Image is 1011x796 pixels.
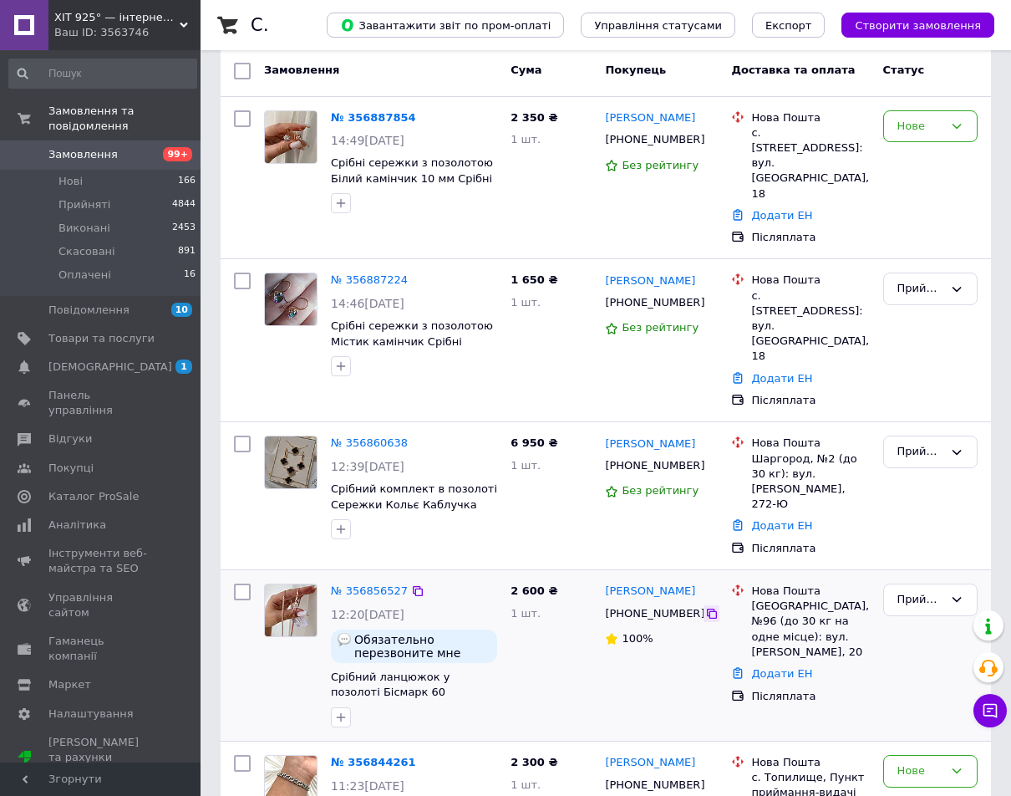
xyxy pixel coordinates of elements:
span: 12:20[DATE] [331,608,404,621]
span: 1 шт. [511,778,541,791]
div: Нова Пошта [751,110,869,125]
div: Нова Пошта [751,273,869,288]
div: Нова Пошта [751,584,869,599]
div: Прийнято [897,591,943,609]
a: № 356887854 [331,111,416,124]
span: Прийняті [58,197,110,212]
div: Післяплата [751,541,869,556]
span: Інструменти веб-майстра та SEO [48,546,155,576]
img: Фото товару [265,273,317,325]
div: Післяплата [751,230,869,245]
a: Фото товару [264,273,318,326]
span: 166 [178,174,196,189]
a: [PERSON_NAME] [605,110,695,126]
span: 12:39[DATE] [331,460,404,473]
span: 6 950 ₴ [511,436,557,449]
span: 14:46[DATE] [331,297,404,310]
span: 891 [178,244,196,259]
span: 2 300 ₴ [511,756,557,768]
div: [PHONE_NUMBER] [602,292,704,314]
span: 1 [175,360,192,374]
a: [PERSON_NAME] [605,584,695,600]
span: Управління сайтом [48,590,155,620]
span: Замовлення та повідомлення [48,104,201,134]
div: Нова Пошта [751,755,869,770]
span: Панель управління [48,388,155,418]
a: [PERSON_NAME] [605,273,695,289]
h1: Список замовлень [251,15,420,35]
a: Фото товару [264,436,318,489]
span: [PERSON_NAME] та рахунки [48,735,155,781]
button: Завантажити звіт по пром-оплаті [327,13,564,38]
span: 1 шт. [511,296,541,309]
button: Експорт [752,13,826,38]
span: Замовлення [264,64,339,76]
a: Додати ЕН [751,372,812,385]
span: Товари та послуги [48,331,155,346]
span: ХІТ 925° — інтернет-магазин ювелірних прикрас зі срібла [54,10,180,25]
span: Маркет [48,677,91,692]
a: № 356844261 [331,756,416,768]
span: Повідомлення [48,303,130,318]
span: 4844 [172,197,196,212]
div: Післяплата [751,689,869,704]
span: Налаштування [48,707,134,722]
a: № 356860638 [331,436,408,449]
a: Додати ЕН [751,209,812,222]
div: Нове [897,118,943,135]
a: Срібні сережки з позолотою Білий камінчик 10 мм Срібні сережки з французьким замком [331,156,493,216]
span: Створити замовлення [855,19,981,32]
div: [GEOGRAPHIC_DATA], №96 (до 30 кг на одне місце): вул. [PERSON_NAME], 20 [751,599,869,660]
span: Гаманець компанії [48,634,155,664]
span: 14:49[DATE] [331,134,404,147]
a: Фото товару [264,584,318,637]
div: с. [STREET_ADDRESS]: вул. [GEOGRAPHIC_DATA], 18 [751,125,869,202]
a: [PERSON_NAME] [605,755,695,771]
div: Шаргород, №2 (до 30 кг): вул. [PERSON_NAME], 272-Ю [751,452,869,513]
span: 100% [622,632,653,645]
div: [PHONE_NUMBER] [602,603,704,625]
a: № 356887224 [331,273,408,286]
div: [PHONE_NUMBER] [602,129,704,151]
span: 2 600 ₴ [511,584,557,597]
button: Управління статусами [581,13,735,38]
span: Обязательно перезвоните мне пожалуйста [354,633,490,660]
a: Срібні сережки з позолотою Містик камінчик Срібні сережки французький замок [331,319,493,379]
a: Додати ЕН [751,519,812,532]
span: Скасовані [58,244,115,259]
span: 16 [184,268,196,283]
div: Ваш ID: 3563746 [54,25,201,40]
img: Фото товару [265,111,317,163]
div: Післяплата [751,393,869,408]
a: Срібний комплект в позолоті Сережки Кольє Каблучка [PERSON_NAME] Онікс [331,482,497,526]
span: Відгуки [48,431,92,446]
span: 2453 [172,221,196,236]
img: Фото товару [265,436,317,488]
span: Покупець [605,64,666,76]
div: [PHONE_NUMBER] [602,455,704,477]
span: 2 350 ₴ [511,111,557,124]
a: [PERSON_NAME] [605,436,695,452]
span: 1 шт. [511,459,541,472]
span: 10 [171,303,192,317]
button: Чат з покупцем [973,694,1007,727]
span: 1 шт. [511,133,541,145]
span: Аналітика [48,518,106,533]
a: Фото товару [264,110,318,164]
span: Каталог ProSale [48,489,139,504]
span: Завантажити звіт по пром-оплаті [340,18,551,33]
input: Пошук [8,59,197,89]
div: с. [STREET_ADDRESS]: вул. [GEOGRAPHIC_DATA], 18 [751,288,869,365]
a: Срібний ланцюжок у позолоті Бісмарк 60 [331,671,450,699]
span: [DEMOGRAPHIC_DATA] [48,360,172,375]
span: Управління статусами [594,19,722,32]
span: 1 650 ₴ [511,273,557,286]
span: Без рейтингу [622,321,699,334]
div: [PHONE_NUMBER] [602,774,704,796]
span: Нові [58,174,83,189]
a: № 356856527 [331,584,408,597]
a: Створити замовлення [825,18,994,31]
